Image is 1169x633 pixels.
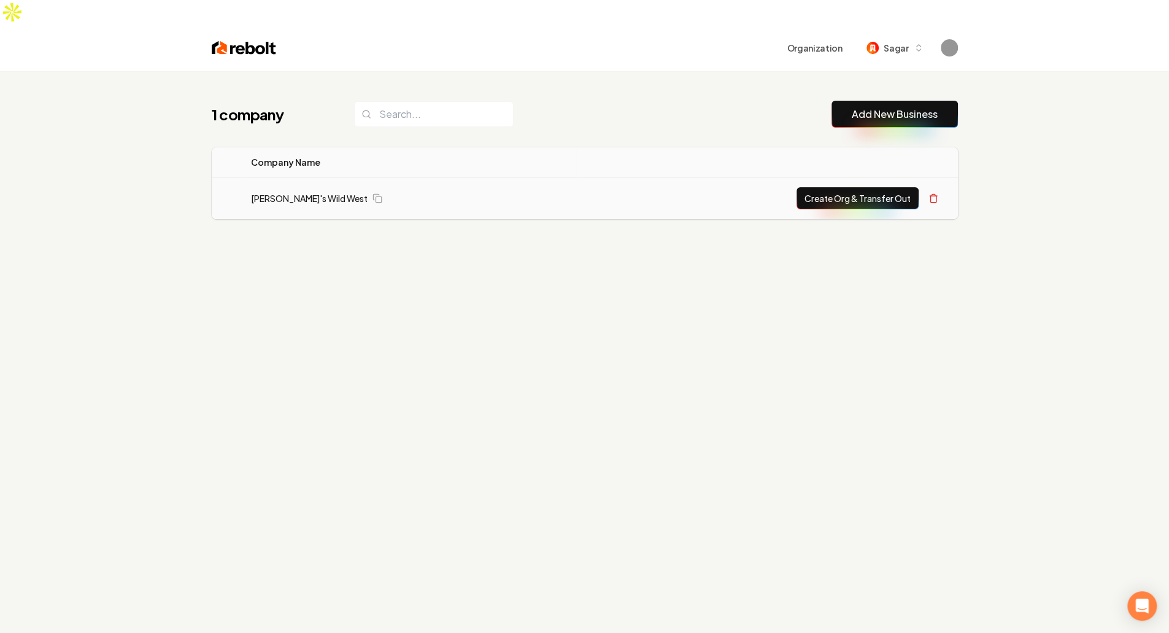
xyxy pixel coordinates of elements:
[941,39,958,56] img: Sagar Soni
[941,39,958,56] button: Open user button
[779,37,849,59] button: Organization
[241,147,577,177] th: Company Name
[212,39,276,56] img: Rebolt Logo
[1127,591,1157,621] div: Open Intercom Messenger
[866,42,879,54] img: Sagar
[251,192,368,204] a: [PERSON_NAME]'s Wild West
[884,42,908,55] span: Sagar
[831,101,958,128] button: Add New Business
[797,187,919,209] button: Create Org & Transfer Out
[212,104,330,124] h1: 1 company
[852,107,938,122] a: Add New Business
[354,101,514,127] input: Search...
